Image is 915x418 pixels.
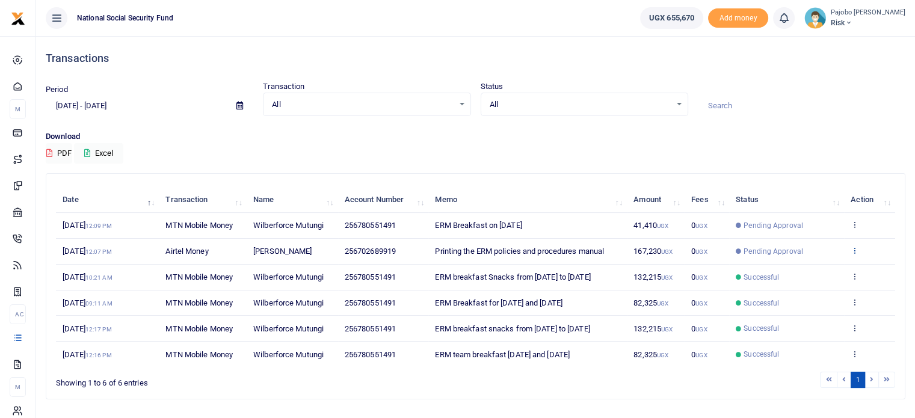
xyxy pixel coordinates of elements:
small: UGX [657,223,668,229]
small: UGX [695,248,707,255]
span: Successful [744,272,779,283]
small: UGX [657,352,668,358]
p: Download [46,131,905,143]
span: Wilberforce Mutungi [253,298,324,307]
span: [PERSON_NAME] [253,247,312,256]
span: 82,325 [633,350,668,359]
span: 0 [691,324,707,333]
span: [DATE] [63,324,111,333]
span: Add money [708,8,768,28]
input: Search [698,96,905,116]
th: Account Number: activate to sort column ascending [338,187,429,213]
label: Transaction [263,81,304,93]
small: 12:16 PM [85,352,112,358]
span: ERM breakfast Snacks from [DATE] to [DATE] [435,272,590,281]
span: MTN Mobile Money [165,272,233,281]
small: UGX [661,248,673,255]
span: 0 [691,350,707,359]
span: ERM team breakfast [DATE] and [DATE] [435,350,570,359]
th: Memo: activate to sort column ascending [428,187,627,213]
span: [DATE] [63,247,111,256]
small: 12:17 PM [85,326,112,333]
small: UGX [661,326,673,333]
span: MTN Mobile Money [165,298,233,307]
span: Airtel Money [165,247,208,256]
li: M [10,377,26,397]
span: MTN Mobile Money [165,324,233,333]
span: 256780551491 [345,221,396,230]
small: UGX [661,274,673,281]
span: [DATE] [63,350,111,359]
a: UGX 655,670 [640,7,703,29]
small: 10:21 AM [85,274,112,281]
span: 167,230 [633,247,673,256]
li: M [10,99,26,119]
span: ERM Breakfast on [DATE] [435,221,522,230]
small: UGX [695,274,707,281]
input: select period [46,96,227,116]
span: 41,410 [633,221,668,230]
th: Action: activate to sort column ascending [844,187,895,213]
label: Period [46,84,68,96]
span: 0 [691,221,707,230]
span: Wilberforce Mutungi [253,272,324,281]
span: Printing the ERM policies and procedures manual [435,247,604,256]
button: Excel [74,143,123,164]
h4: Transactions [46,52,905,65]
span: 132,215 [633,324,673,333]
a: 1 [851,372,865,388]
li: Wallet ballance [635,7,708,29]
small: 12:07 PM [85,248,112,255]
span: 82,325 [633,298,668,307]
span: UGX 655,670 [649,12,694,24]
span: 256702689919 [345,247,396,256]
span: National Social Security Fund [72,13,178,23]
li: Toup your wallet [708,8,768,28]
span: Wilberforce Mutungi [253,221,324,230]
span: 0 [691,247,707,256]
small: UGX [695,352,707,358]
img: logo-small [11,11,25,26]
span: Wilberforce Mutungi [253,350,324,359]
a: profile-user Pajobo [PERSON_NAME] Risk [804,7,905,29]
span: 256780551491 [345,350,396,359]
li: Ac [10,304,26,324]
span: Wilberforce Mutungi [253,324,324,333]
span: Pending Approval [744,220,803,231]
span: Successful [744,349,779,360]
a: logo-small logo-large logo-large [11,13,25,22]
small: UGX [695,223,707,229]
span: 256780551491 [345,298,396,307]
th: Date: activate to sort column descending [56,187,159,213]
span: 0 [691,272,707,281]
span: 256780551491 [345,272,396,281]
button: PDF [46,143,72,164]
span: [DATE] [63,272,112,281]
span: 0 [691,298,707,307]
small: UGX [695,326,707,333]
span: 256780551491 [345,324,396,333]
div: Showing 1 to 6 of 6 entries [56,370,401,389]
small: 12:09 PM [85,223,112,229]
small: 09:11 AM [85,300,112,307]
span: Risk [831,17,905,28]
span: MTN Mobile Money [165,221,233,230]
th: Name: activate to sort column ascending [247,187,338,213]
img: profile-user [804,7,826,29]
th: Status: activate to sort column ascending [729,187,844,213]
span: ERM breakfast snacks from [DATE] to [DATE] [435,324,590,333]
th: Fees: activate to sort column ascending [685,187,729,213]
span: Pending Approval [744,246,803,257]
small: UGX [657,300,668,307]
th: Transaction: activate to sort column ascending [159,187,247,213]
span: [DATE] [63,221,111,230]
span: Successful [744,323,779,334]
th: Amount: activate to sort column ascending [627,187,685,213]
span: MTN Mobile Money [165,350,233,359]
label: Status [481,81,504,93]
span: All [490,99,671,111]
span: All [272,99,453,111]
small: UGX [695,300,707,307]
span: 132,215 [633,272,673,281]
span: [DATE] [63,298,112,307]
